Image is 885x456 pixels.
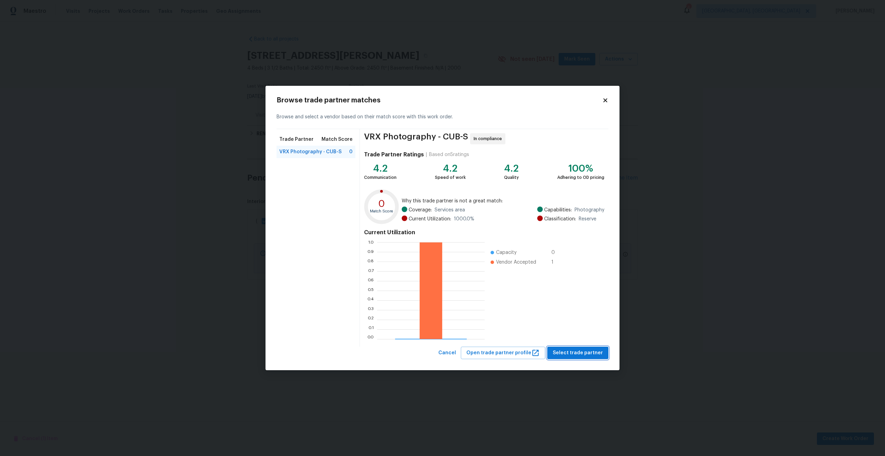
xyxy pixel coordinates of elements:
[364,165,397,172] div: 4.2
[579,216,596,222] span: Reserve
[364,151,424,158] h4: Trade Partner Ratings
[378,199,385,208] text: 0
[557,165,604,172] div: 100%
[547,347,608,359] button: Select trade partner
[429,151,469,158] div: Based on 5 ratings
[402,198,604,204] span: Why this trade partner is not a great match:
[436,347,459,359] button: Cancel
[367,249,374,254] text: 0.9
[435,165,466,172] div: 4.2
[409,216,451,222] span: Current Utilization:
[367,259,374,263] text: 0.8
[496,259,536,266] span: Vendor Accepted
[409,207,432,213] span: Coverage:
[367,317,374,321] text: 0.2
[435,174,466,181] div: Speed of work
[544,216,576,222] span: Classification:
[322,136,353,143] span: Match Score
[277,105,608,129] div: Browse and select a vendor based on their match score with this work order.
[369,327,374,331] text: 0.1
[466,349,540,357] span: Open trade partner profile
[575,207,604,213] span: Photography
[368,269,374,273] text: 0.7
[435,207,465,213] span: Services area
[504,165,519,172] div: 4.2
[349,148,353,155] span: 0
[504,174,519,181] div: Quality
[553,349,603,357] span: Select trade partner
[279,148,342,155] span: VRX Photography - CUB-S
[424,151,429,158] div: |
[557,174,604,181] div: Adhering to OD pricing
[364,229,604,236] h4: Current Utilization
[370,209,393,213] text: Match Score
[496,249,516,256] span: Capacity
[364,174,397,181] div: Communication
[461,347,545,359] button: Open trade partner profile
[474,135,505,142] span: In compliance
[367,308,374,312] text: 0.3
[277,97,602,104] h2: Browse trade partner matches
[544,207,572,213] span: Capabilities:
[368,240,374,244] text: 1.0
[438,349,456,357] span: Cancel
[367,298,374,302] text: 0.4
[279,136,314,143] span: Trade Partner
[551,259,562,266] span: 1
[454,216,474,222] span: 1000.0 %
[367,279,374,283] text: 0.6
[367,337,374,341] text: 0.0
[367,288,374,292] text: 0.5
[551,249,562,256] span: 0
[364,133,468,144] span: VRX Photography - CUB-S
